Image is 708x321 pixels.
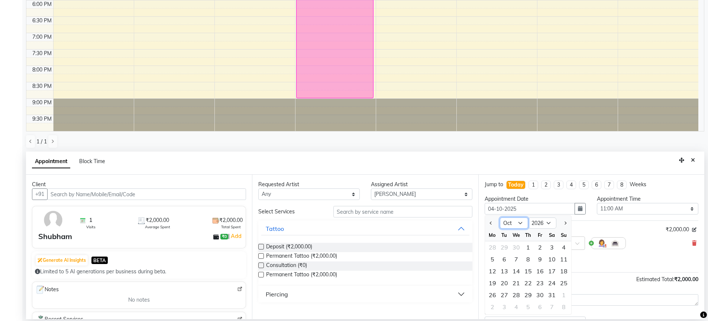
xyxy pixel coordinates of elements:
span: 1 [89,216,92,224]
button: Tattoo [261,222,469,235]
span: Notes [35,285,59,295]
div: Piercing [266,290,288,299]
select: Select month [500,217,528,229]
div: Tuesday, September 29, 2026 [498,241,510,253]
div: 22 [522,277,534,289]
div: 25 [558,277,570,289]
span: Average Spent [145,224,170,230]
div: 28 [486,241,498,253]
span: Block Time [79,158,105,165]
i: Edit price [692,228,696,232]
div: Su [558,229,570,241]
div: We [510,229,522,241]
span: ₹2,000.00 [219,216,243,224]
div: Monday, November 2, 2026 [486,301,498,313]
div: Sunday, November 1, 2026 [558,289,570,301]
input: Search by Name/Mobile/Email/Code [47,188,246,200]
li: 2 [541,181,551,189]
div: Friday, October 23, 2026 [534,277,546,289]
div: Friday, October 30, 2026 [534,289,546,301]
div: Friday, November 6, 2026 [534,301,546,313]
div: 9:00 PM [31,99,53,107]
div: Sunday, October 25, 2026 [558,277,570,289]
div: 2 [534,241,546,253]
div: 7:30 PM [31,50,53,57]
div: Wednesday, October 7, 2026 [510,253,522,265]
div: Monday, October 26, 2026 [486,289,498,301]
div: Saturday, October 10, 2026 [546,253,558,265]
div: 23 [534,277,546,289]
div: 10 [546,253,558,265]
div: 29 [498,241,510,253]
div: Sunday, November 8, 2026 [558,301,570,313]
li: 3 [554,181,563,189]
div: Appointment Date [485,195,586,203]
div: 6 [498,253,510,265]
div: Tattoo [266,224,284,233]
div: Monday, October 19, 2026 [486,277,498,289]
li: 8 [617,181,627,189]
div: Shubham [38,231,72,242]
div: Wednesday, September 30, 2026 [510,241,522,253]
div: 18 [558,265,570,277]
div: 12 [486,265,498,277]
span: | [228,232,243,241]
li: 6 [592,181,601,189]
button: Next month [562,217,568,229]
button: Close [688,155,698,166]
div: Friday, October 2, 2026 [534,241,546,253]
div: 26 [486,289,498,301]
div: Monday, October 5, 2026 [486,253,498,265]
span: Total Spent [221,224,241,230]
div: 5 [522,301,534,313]
img: Hairdresser.png [597,239,606,248]
div: 5 [486,253,498,265]
div: 28 [510,289,522,301]
span: Consultation (₹0) [266,261,307,271]
div: Thursday, October 15, 2026 [522,265,534,277]
div: Tuesday, October 13, 2026 [498,265,510,277]
img: avatar [42,209,64,231]
div: 1 [558,289,570,301]
div: Saturday, October 17, 2026 [546,265,558,277]
a: Add [230,232,243,241]
div: Sa [546,229,558,241]
div: Tuesday, October 20, 2026 [498,277,510,289]
div: 6:30 PM [31,17,53,25]
span: ₹0 [220,234,228,240]
div: 8:00 PM [31,66,53,74]
div: Tuesday, October 27, 2026 [498,289,510,301]
div: 13 [498,265,510,277]
div: Thursday, November 5, 2026 [522,301,534,313]
span: ₹2,000.00 [674,276,698,283]
div: Thursday, October 8, 2026 [522,253,534,265]
div: Appointment Time [597,195,698,203]
div: Jump to [485,181,503,188]
div: 4 [510,301,522,313]
div: 19 [486,277,498,289]
div: 6 [534,301,546,313]
div: Saturday, October 3, 2026 [546,241,558,253]
li: 7 [604,181,614,189]
div: Wednesday, October 14, 2026 [510,265,522,277]
span: Permanent Tattoo (₹2,000.00) [266,252,337,261]
div: Monday, September 28, 2026 [486,241,498,253]
div: 30 [534,289,546,301]
div: 15 [522,265,534,277]
div: 8 [522,253,534,265]
div: 21 [510,277,522,289]
select: Select year [528,217,556,229]
div: Weeks [630,181,646,188]
div: 6:00 PM [31,0,53,8]
div: 31 [546,289,558,301]
div: Saturday, October 31, 2026 [546,289,558,301]
span: Estimated Total: [636,276,674,283]
span: BETA [91,257,108,264]
div: Sunday, October 18, 2026 [558,265,570,277]
div: Limited to 5 AI generations per business during beta. [35,268,243,276]
div: Saturday, October 24, 2026 [546,277,558,289]
div: Sunday, October 11, 2026 [558,253,570,265]
div: Saturday, November 7, 2026 [546,301,558,313]
div: 9 [534,253,546,265]
div: 9:30 PM [31,115,53,123]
